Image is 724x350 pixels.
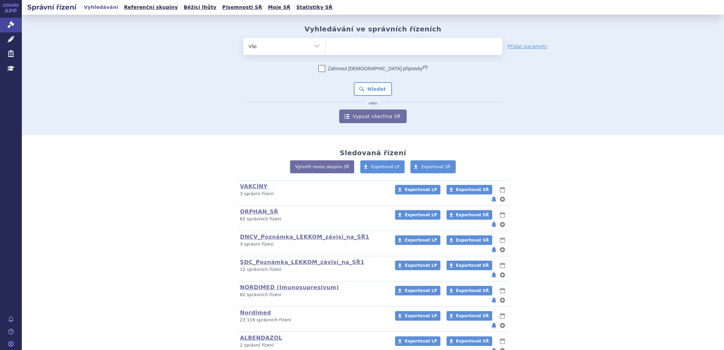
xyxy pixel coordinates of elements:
[122,3,180,12] a: Referenční skupiny
[395,235,440,245] a: Exportovat LP
[447,261,492,270] a: Exportovat SŘ
[405,238,437,243] span: Exportovat LP
[405,187,437,192] span: Exportovat LP
[491,246,497,254] button: notifikace
[447,286,492,295] a: Exportovat SŘ
[395,185,440,194] a: Exportovat LP
[371,164,400,169] span: Exportovat LP
[499,271,506,279] button: nastavení
[240,317,386,323] p: 23 119 správních řízení
[318,65,427,72] label: Zahrnout [DEMOGRAPHIC_DATA] přípravky
[22,2,82,12] h2: Správní řízení
[405,213,437,217] span: Exportovat LP
[447,311,492,321] a: Exportovat SŘ
[456,313,489,318] span: Exportovat SŘ
[82,3,120,12] a: Vyhledávání
[365,101,381,105] i: nebo
[499,337,506,345] button: lhůty
[456,288,489,293] span: Exportovat SŘ
[395,311,440,321] a: Exportovat LP
[266,3,292,12] a: Moje SŘ
[508,43,547,50] a: Přidat parametr
[240,216,386,222] p: 62 správních řízení
[447,185,492,194] a: Exportovat SŘ
[405,288,437,293] span: Exportovat LP
[240,335,282,341] a: ALBENDAZOL
[491,271,497,279] button: notifikace
[240,259,364,265] a: SDC_Poznámka_LEKKOM_závisí_na_SŘ1
[304,25,441,33] h2: Vyhledávání ve správních řízeních
[410,160,456,173] a: Exportovat SŘ
[447,210,492,220] a: Exportovat SŘ
[405,339,437,344] span: Exportovat LP
[294,3,334,12] a: Statistiky SŘ
[447,235,492,245] a: Exportovat SŘ
[240,342,386,348] p: 2 správní řízení
[456,213,489,217] span: Exportovat SŘ
[499,287,506,295] button: lhůty
[499,321,506,330] button: nastavení
[340,149,406,157] h2: Sledovaná řízení
[499,261,506,269] button: lhůty
[499,296,506,304] button: nastavení
[456,238,489,243] span: Exportovat SŘ
[499,211,506,219] button: lhůty
[456,263,489,268] span: Exportovat SŘ
[339,110,407,123] a: Vypsat všechna SŘ
[240,267,386,273] p: 12 správních řízení
[220,3,264,12] a: Písemnosti SŘ
[499,236,506,244] button: lhůty
[405,263,437,268] span: Exportovat LP
[447,336,492,346] a: Exportovat SŘ
[354,82,392,96] button: Hledat
[240,183,268,190] a: VAKCÍNY
[395,261,440,270] a: Exportovat LP
[240,208,278,215] a: ORPHAN_SŘ
[405,313,437,318] span: Exportovat LP
[491,296,497,304] button: notifikace
[499,195,506,203] button: nastavení
[395,336,440,346] a: Exportovat LP
[290,160,354,173] a: Vytvořit novou skupinu SŘ
[491,220,497,229] button: notifikace
[395,210,440,220] a: Exportovat LP
[395,286,440,295] a: Exportovat LP
[240,284,339,291] a: NORDIMED (Imunosupresivum)
[491,195,497,203] button: notifikace
[421,164,451,169] span: Exportovat SŘ
[499,312,506,320] button: lhůty
[240,309,271,316] a: Nordimed
[499,186,506,194] button: lhůty
[240,242,386,247] p: 3 správní řízení
[240,292,386,298] p: 82 správních řízení
[499,246,506,254] button: nastavení
[456,187,489,192] span: Exportovat SŘ
[491,321,497,330] button: notifikace
[360,160,405,173] a: Exportovat LP
[240,191,386,197] p: 3 správní řízení
[182,3,218,12] a: Běžící lhůty
[240,234,369,240] a: DNCV_Poznámka_LEKKOM_závisí_na_SŘ1
[456,339,489,344] span: Exportovat SŘ
[423,65,427,69] abbr: (?)
[499,220,506,229] button: nastavení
